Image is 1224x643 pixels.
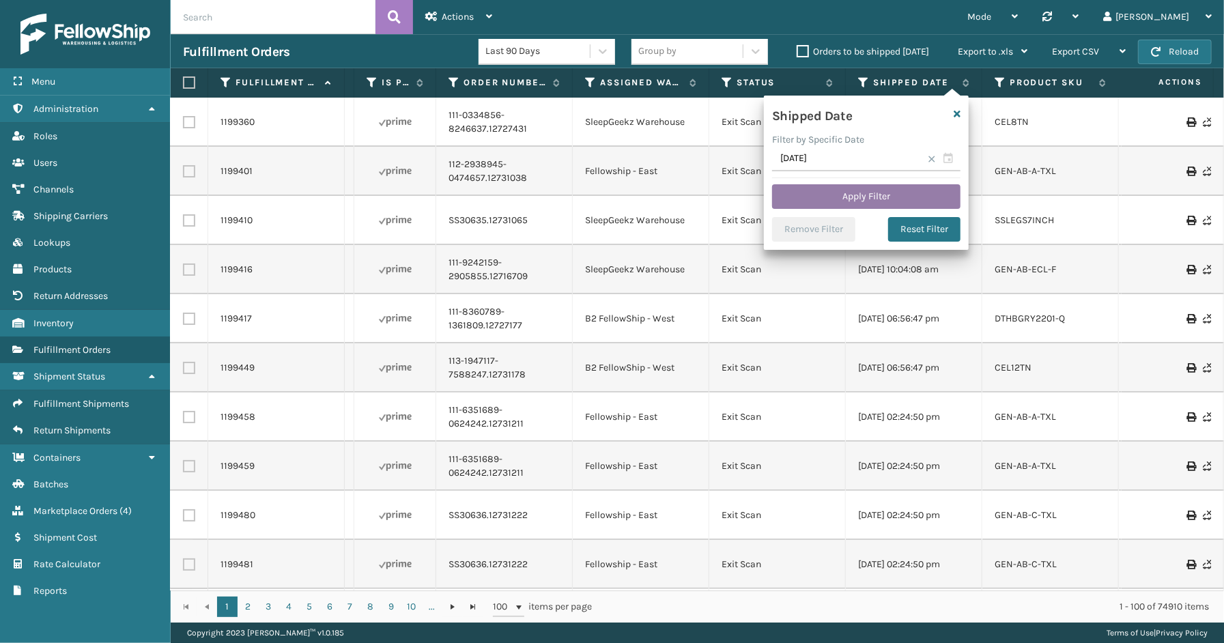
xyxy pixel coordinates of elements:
[709,147,846,196] td: Exit Scan
[1186,314,1195,324] i: Print Label
[1186,363,1195,373] i: Print Label
[995,263,1056,275] a: GEN-AB-ECL-F
[33,184,74,195] span: Channels
[573,147,709,196] td: Fellowship - East
[1052,46,1099,57] span: Export CSV
[360,597,381,617] a: 8
[1186,265,1195,274] i: Print Label
[995,460,1056,472] a: GEN-AB-A-TXL
[709,491,846,540] td: Exit Scan
[220,115,255,129] a: 1199360
[1186,511,1195,520] i: Print Label
[846,491,982,540] td: [DATE] 02:24:50 pm
[33,425,111,436] span: Return Shipments
[995,411,1056,423] a: GEN-AB-A-TXL
[422,597,442,617] a: ...
[611,600,1209,614] div: 1 - 100 of 74910 items
[279,597,299,617] a: 4
[1203,412,1211,422] i: Never Shipped
[1186,216,1195,225] i: Print Label
[709,589,846,638] td: Exit Scan
[1010,76,1092,89] label: Product SKU
[463,597,483,617] a: Go to the last page
[33,237,70,248] span: Lookups
[573,540,709,589] td: Fellowship - East
[573,442,709,491] td: Fellowship - East
[33,452,81,463] span: Containers
[573,98,709,147] td: SleepGeekz Warehouse
[236,76,318,89] label: Fulfillment Order Id
[449,354,560,382] a: 113-1947117-7588247.12731178
[772,147,960,171] input: MM/DD/YYYY
[33,103,98,115] span: Administration
[33,371,105,382] span: Shipment Status
[573,589,709,638] td: Fellowship - East
[873,76,956,89] label: Shipped Date
[33,290,108,302] span: Return Addresses
[846,442,982,491] td: [DATE] 02:24:50 pm
[709,294,846,343] td: Exit Scan
[33,130,57,142] span: Roles
[33,478,68,490] span: Batches
[709,540,846,589] td: Exit Scan
[493,597,593,617] span: items per page
[220,312,252,326] a: 1199417
[967,11,991,23] span: Mode
[33,398,129,410] span: Fulfillment Shipments
[449,558,528,571] a: SS30636.12731222
[449,453,560,480] a: 111-6351689-0624242.12731211
[797,46,929,57] label: Orders to be shipped [DATE]
[119,505,132,517] span: ( 4 )
[220,410,255,424] a: 1199458
[20,14,150,55] img: logo
[995,214,1054,226] a: SSLEGS7INCH
[772,104,852,124] h4: Shipped Date
[573,343,709,392] td: B2 FellowShip - West
[220,214,253,227] a: 1199410
[638,44,677,59] div: Group by
[573,245,709,294] td: SleepGeekz Warehouse
[709,392,846,442] td: Exit Scan
[1107,623,1208,643] div: |
[340,597,360,617] a: 7
[493,600,513,614] span: 100
[33,157,57,169] span: Users
[1156,628,1208,638] a: Privacy Policy
[1203,167,1211,176] i: Never Shipped
[709,442,846,491] td: Exit Scan
[464,76,546,89] label: Order Number
[846,294,982,343] td: [DATE] 06:56:47 pm
[33,532,97,543] span: Shipment Cost
[995,509,1057,521] a: GEN-AB-C-TXL
[846,245,982,294] td: [DATE] 10:04:08 am
[183,44,289,60] h3: Fulfillment Orders
[1186,560,1195,569] i: Print Label
[381,597,401,617] a: 9
[709,343,846,392] td: Exit Scan
[573,392,709,442] td: Fellowship - East
[485,44,591,59] div: Last 90 Days
[1203,216,1211,225] i: Never Shipped
[220,361,255,375] a: 1199449
[573,491,709,540] td: Fellowship - East
[258,597,279,617] a: 3
[1115,71,1210,94] span: Actions
[449,256,560,283] a: 111-9242159-2905855.12716709
[382,76,410,89] label: Is Prime
[1107,628,1154,638] a: Terms of Use
[995,362,1031,373] a: CEL12TN
[220,558,253,571] a: 1199481
[846,392,982,442] td: [DATE] 02:24:50 pm
[449,509,528,522] a: SS30636.12731222
[449,214,528,227] a: SS30635.12731065
[1203,461,1211,471] i: Never Shipped
[709,196,846,245] td: Exit Scan
[33,263,72,275] span: Products
[709,245,846,294] td: Exit Scan
[1203,117,1211,127] i: Never Shipped
[1186,117,1195,127] i: Print Label
[33,558,100,570] span: Rate Calculator
[220,509,255,522] a: 1199480
[1186,461,1195,471] i: Print Label
[1186,412,1195,422] i: Print Label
